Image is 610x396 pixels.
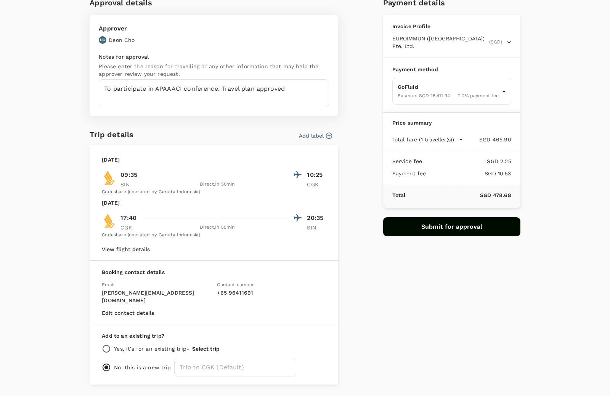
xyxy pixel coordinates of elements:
[102,170,117,186] img: SQ
[392,170,426,177] p: Payment fee
[100,37,105,43] p: DC
[392,35,488,50] span: EUROIMMUN ([GEOGRAPHIC_DATA]) Pte. Ltd.
[307,170,326,180] p: 10:25
[307,213,326,223] p: 20:35
[114,345,189,353] p: Yes, it's for an existing trip -
[307,181,326,188] p: CGK
[102,246,150,252] button: View flight details
[398,83,499,91] p: GoFluid
[120,181,140,188] p: SIN
[102,289,211,304] p: [PERSON_NAME][EMAIL_ADDRESS][DOMAIN_NAME]
[299,132,332,139] button: Add label
[383,217,520,236] button: Submit for approval
[99,24,135,33] p: Approver
[102,310,154,316] button: Edit contact details
[102,156,120,164] p: [DATE]
[392,136,454,143] p: Total fare (1 traveller(s))
[144,224,290,231] div: Direct , 1h 55min
[192,346,220,352] button: Select trip
[109,36,135,44] p: Deon Cho
[392,22,511,30] p: Invoice Profile
[102,213,117,229] img: SQ
[398,93,450,98] span: Balance : SGD 18,411.94
[392,35,511,50] button: EUROIMMUN ([GEOGRAPHIC_DATA]) Pte. Ltd.(SGD)
[392,119,511,127] p: Price summary
[114,364,171,371] p: No, this is a new trip
[120,170,137,180] p: 09:35
[392,78,511,105] div: GoFluidBalance: SGD 18,411.942.2% payment fee
[102,268,326,276] p: Booking contact details
[102,231,326,239] div: Codeshare (operated by Garuda Indonesia)
[102,188,326,196] div: Codeshare (operated by Garuda Indonesia)
[426,170,511,177] p: SGD 10.53
[90,128,133,141] h6: Trip details
[458,93,499,98] span: 2.2 % payment fee
[405,191,511,199] p: SGD 478.68
[392,157,422,165] p: Service fee
[120,213,136,223] p: 17:40
[217,289,326,297] p: + 65 96411691
[392,191,406,199] p: Total
[99,63,329,78] p: Please enter the reason for travelling or any other information that may help the approver review...
[144,181,290,188] div: Direct , 1h 50min
[463,136,511,143] p: SGD 465.90
[174,358,296,377] input: Trip to CGK (Default)
[392,136,463,143] button: Total fare (1 traveller(s))
[489,38,502,46] span: (SGD)
[422,157,511,165] p: SGD 2.25
[120,224,140,231] p: CGK
[102,199,120,207] p: [DATE]
[99,53,329,61] p: Notes for approval
[99,79,329,107] textarea: To participate in APAAACI conference. Travel plan approved
[217,282,254,287] span: Contact number
[392,66,511,73] p: Payment method
[102,282,115,287] span: Email
[307,224,326,231] p: SIN
[102,332,326,340] p: Add to an existing trip?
